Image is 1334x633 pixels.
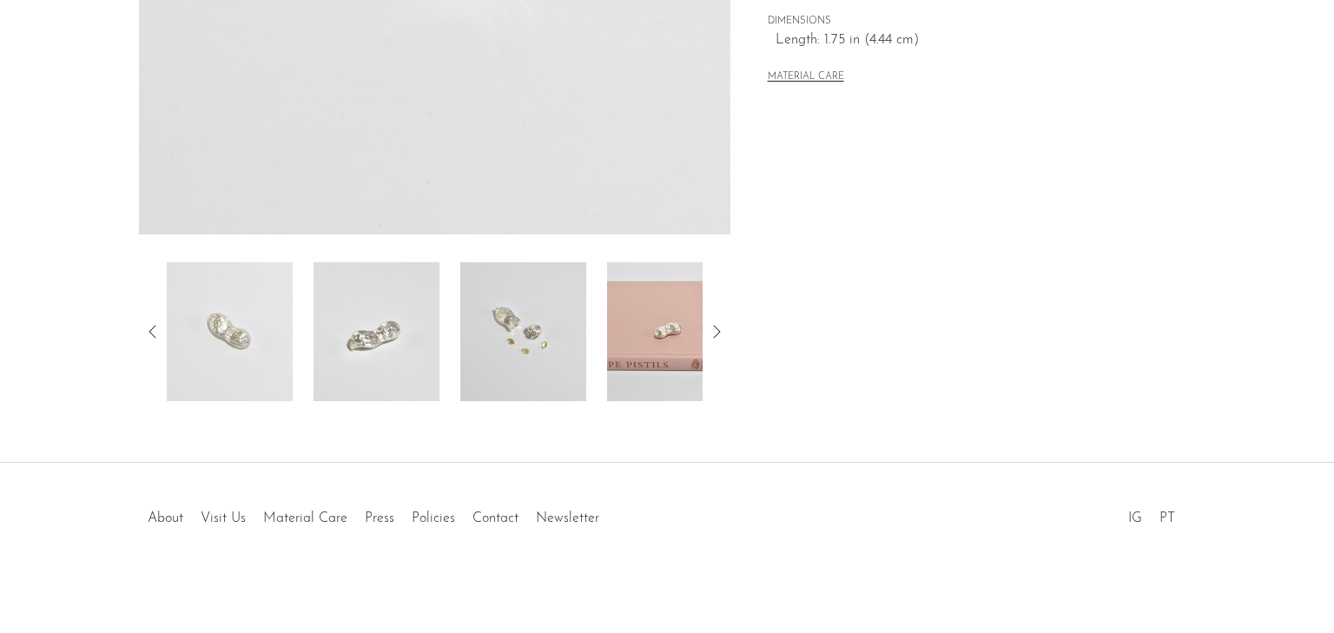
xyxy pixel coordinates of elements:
[776,30,1159,52] span: Length: 1.75 in (4.44 cm)
[314,262,439,401] img: Sterling Peanut Pill Box
[139,498,608,531] ul: Quick links
[1119,498,1184,531] ul: Social Medias
[768,14,1159,30] span: DIMENSIONS
[263,511,347,525] a: Material Care
[472,511,518,525] a: Contact
[768,71,844,84] button: MATERIAL CARE
[167,262,293,401] img: Sterling Peanut Pill Box
[148,511,183,525] a: About
[460,262,586,401] img: Sterling Peanut Pill Box
[365,511,394,525] a: Press
[1128,511,1142,525] a: IG
[412,511,455,525] a: Policies
[1159,511,1175,525] a: PT
[607,262,733,401] img: Sterling Peanut Pill Box
[201,511,246,525] a: Visit Us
